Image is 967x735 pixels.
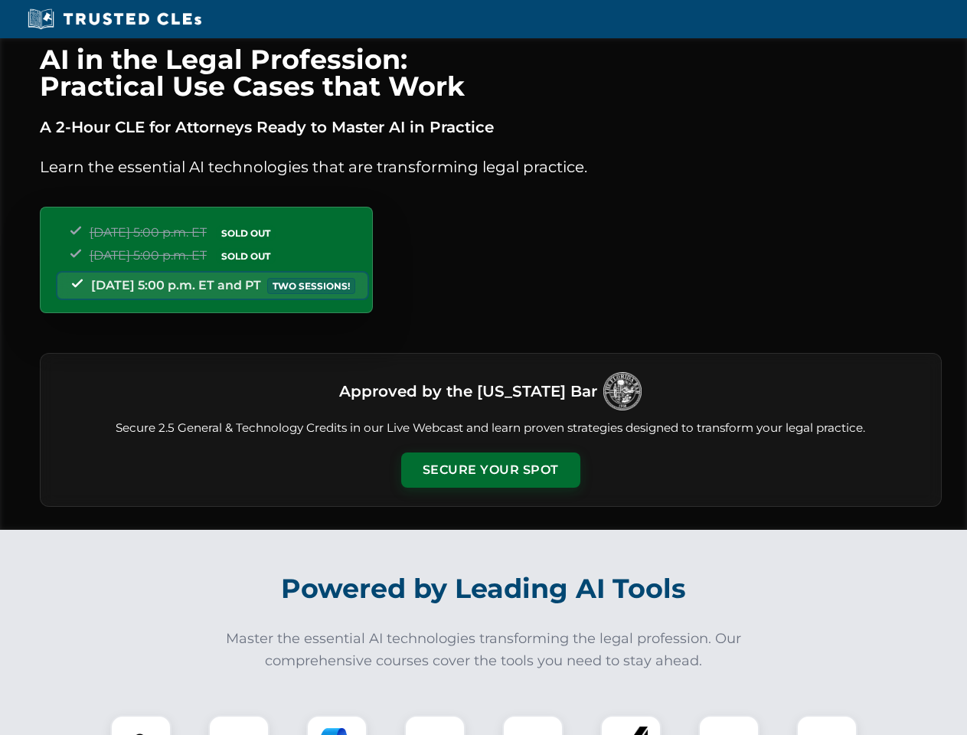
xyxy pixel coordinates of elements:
button: Secure Your Spot [401,452,580,488]
span: SOLD OUT [216,225,276,241]
img: Logo [603,372,642,410]
p: Secure 2.5 General & Technology Credits in our Live Webcast and learn proven strategies designed ... [59,420,923,437]
h2: Powered by Leading AI Tools [60,562,908,616]
span: [DATE] 5:00 p.m. ET [90,248,207,263]
img: Trusted CLEs [23,8,206,31]
h3: Approved by the [US_STATE] Bar [339,377,597,405]
h1: AI in the Legal Profession: Practical Use Cases that Work [40,46,942,100]
p: Master the essential AI technologies transforming the legal profession. Our comprehensive courses... [216,628,752,672]
p: Learn the essential AI technologies that are transforming legal practice. [40,155,942,179]
span: SOLD OUT [216,248,276,264]
span: [DATE] 5:00 p.m. ET [90,225,207,240]
p: A 2-Hour CLE for Attorneys Ready to Master AI in Practice [40,115,942,139]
